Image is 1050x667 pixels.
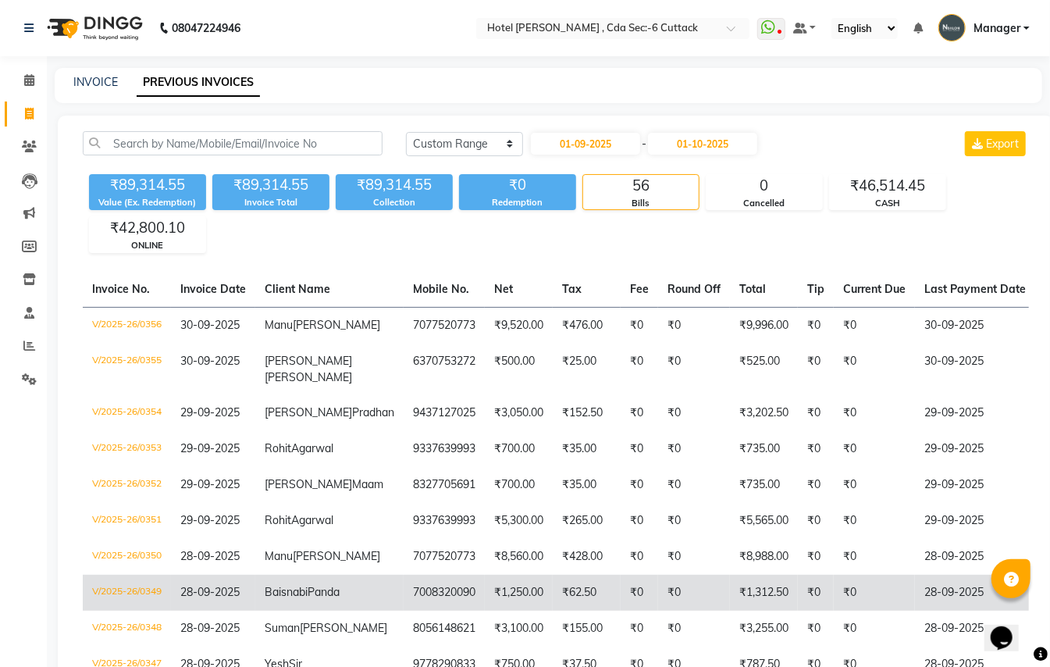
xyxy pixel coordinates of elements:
[265,318,293,332] span: Manu
[553,539,621,575] td: ₹428.00
[973,20,1020,37] span: Manager
[180,585,240,599] span: 28-09-2025
[915,503,1035,539] td: 29-09-2025
[621,395,658,431] td: ₹0
[83,431,171,467] td: V/2025-26/0353
[404,307,485,344] td: 7077520773
[707,175,822,197] div: 0
[834,344,915,395] td: ₹0
[404,539,485,575] td: 7077520773
[707,197,822,210] div: Cancelled
[83,467,171,503] td: V/2025-26/0352
[180,477,240,491] span: 29-09-2025
[739,282,766,296] span: Total
[83,344,171,395] td: V/2025-26/0355
[915,611,1035,647] td: 28-09-2025
[180,354,240,368] span: 30-09-2025
[265,585,308,599] span: Baisnabi
[843,282,906,296] span: Current Due
[40,6,147,50] img: logo
[180,549,240,563] span: 28-09-2025
[404,503,485,539] td: 9337639993
[730,503,798,539] td: ₹5,565.00
[915,395,1035,431] td: 29-09-2025
[984,605,1034,651] iframe: chat widget
[621,467,658,503] td: ₹0
[621,431,658,467] td: ₹0
[336,174,453,196] div: ₹89,314.55
[658,611,730,647] td: ₹0
[291,513,333,527] span: Agarwal
[730,611,798,647] td: ₹3,255.00
[621,307,658,344] td: ₹0
[798,575,834,611] td: ₹0
[553,395,621,431] td: ₹152.50
[730,431,798,467] td: ₹735.00
[494,282,513,296] span: Net
[404,431,485,467] td: 9337639993
[658,431,730,467] td: ₹0
[212,174,329,196] div: ₹89,314.55
[83,539,171,575] td: V/2025-26/0350
[180,318,240,332] span: 30-09-2025
[485,431,553,467] td: ₹700.00
[553,467,621,503] td: ₹35.00
[915,539,1035,575] td: 28-09-2025
[531,133,640,155] input: Start Date
[73,75,118,89] a: INVOICE
[352,405,394,419] span: Pradhan
[798,539,834,575] td: ₹0
[413,282,469,296] span: Mobile No.
[293,549,380,563] span: [PERSON_NAME]
[336,196,453,209] div: Collection
[658,575,730,611] td: ₹0
[621,539,658,575] td: ₹0
[915,467,1035,503] td: 29-09-2025
[90,217,205,239] div: ₹42,800.10
[915,575,1035,611] td: 28-09-2025
[798,395,834,431] td: ₹0
[265,441,291,455] span: Rohit
[834,539,915,575] td: ₹0
[265,621,300,635] span: Suman
[485,395,553,431] td: ₹3,050.00
[642,136,646,152] span: -
[798,467,834,503] td: ₹0
[798,431,834,467] td: ₹0
[798,503,834,539] td: ₹0
[834,611,915,647] td: ₹0
[265,354,352,368] span: [PERSON_NAME]
[404,575,485,611] td: 7008320090
[834,503,915,539] td: ₹0
[730,539,798,575] td: ₹8,988.00
[583,197,699,210] div: Bills
[308,585,340,599] span: Panda
[730,467,798,503] td: ₹735.00
[730,307,798,344] td: ₹9,996.00
[300,621,387,635] span: [PERSON_NAME]
[798,344,834,395] td: ₹0
[459,196,576,209] div: Redemption
[485,503,553,539] td: ₹5,300.00
[834,395,915,431] td: ₹0
[986,137,1019,151] span: Export
[798,611,834,647] td: ₹0
[83,575,171,611] td: V/2025-26/0349
[621,503,658,539] td: ₹0
[485,307,553,344] td: ₹9,520.00
[915,344,1035,395] td: 30-09-2025
[798,307,834,344] td: ₹0
[965,131,1026,156] button: Export
[485,344,553,395] td: ₹500.00
[658,307,730,344] td: ₹0
[83,131,383,155] input: Search by Name/Mobile/Email/Invoice No
[730,395,798,431] td: ₹3,202.50
[265,549,293,563] span: Manu
[485,539,553,575] td: ₹8,560.00
[658,344,730,395] td: ₹0
[352,477,383,491] span: Maam
[830,175,945,197] div: ₹46,514.45
[89,174,206,196] div: ₹89,314.55
[834,467,915,503] td: ₹0
[265,370,352,384] span: [PERSON_NAME]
